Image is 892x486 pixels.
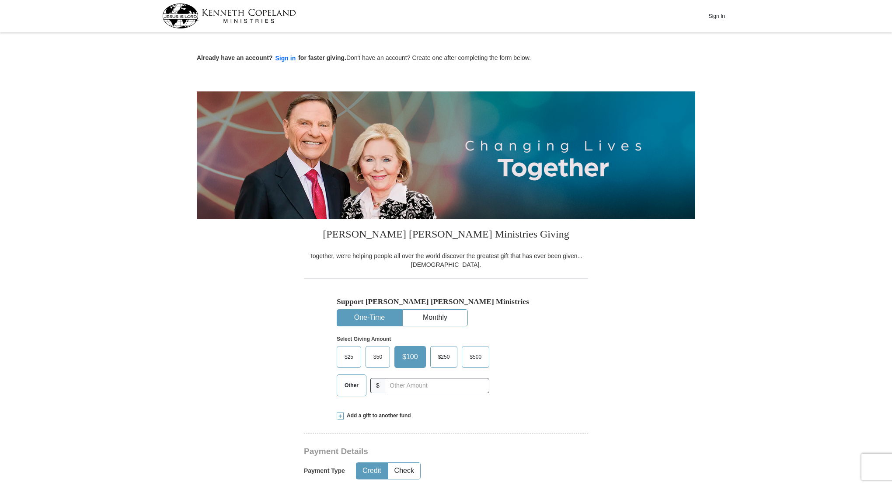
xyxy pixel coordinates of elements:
p: Don't have an account? Create one after completing the form below. [197,53,695,63]
span: $50 [369,350,387,364]
span: $25 [340,350,358,364]
h5: Support [PERSON_NAME] [PERSON_NAME] Ministries [337,297,555,306]
span: $500 [465,350,486,364]
button: Monthly [403,310,467,326]
button: Sign In [704,9,730,23]
h3: [PERSON_NAME] [PERSON_NAME] Ministries Giving [304,219,588,252]
button: One-Time [337,310,402,326]
strong: Already have an account? for faster giving. [197,54,346,61]
button: Credit [356,463,387,479]
button: Check [388,463,420,479]
h5: Payment Type [304,467,345,475]
strong: Select Giving Amount [337,336,391,342]
img: kcm-header-logo.svg [162,3,296,28]
input: Other Amount [385,378,489,393]
span: $100 [398,350,422,364]
button: Sign in [273,53,299,63]
h3: Payment Details [304,447,527,457]
span: $ [370,378,385,393]
span: Add a gift to another fund [344,412,411,420]
div: Together, we're helping people all over the world discover the greatest gift that has ever been g... [304,252,588,269]
span: $250 [434,350,454,364]
span: Other [340,379,363,392]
